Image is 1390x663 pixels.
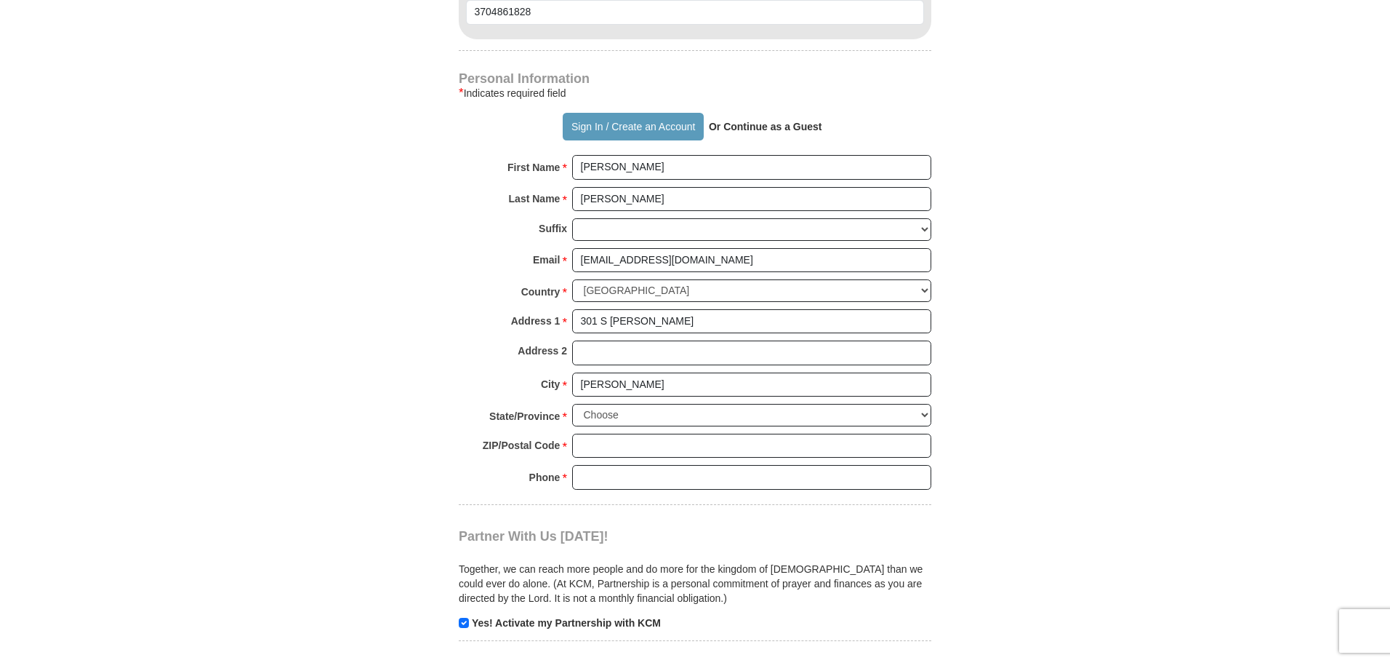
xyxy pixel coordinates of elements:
p: Together, we can reach more people and do more for the kingdom of [DEMOGRAPHIC_DATA] than we coul... [459,562,931,606]
strong: Suffix [539,218,567,239]
strong: Country [521,282,561,302]
span: Partner With Us [DATE]! [459,529,608,544]
strong: Last Name [509,188,561,209]
strong: Or Continue as a Guest [709,121,822,132]
h4: Personal Information [459,73,931,84]
strong: First Name [507,157,560,178]
div: Indicates required field [459,84,931,102]
strong: Address 1 [511,311,561,331]
strong: ZIP/Postal Code [483,435,561,456]
strong: State/Province [489,406,560,426]
strong: City [541,374,560,394]
strong: Email [533,250,560,270]
button: Sign In / Create an Account [563,113,703,140]
strong: Yes! Activate my Partnership with KCM [472,617,661,629]
strong: Address 2 [518,341,567,361]
strong: Phone [529,467,561,488]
